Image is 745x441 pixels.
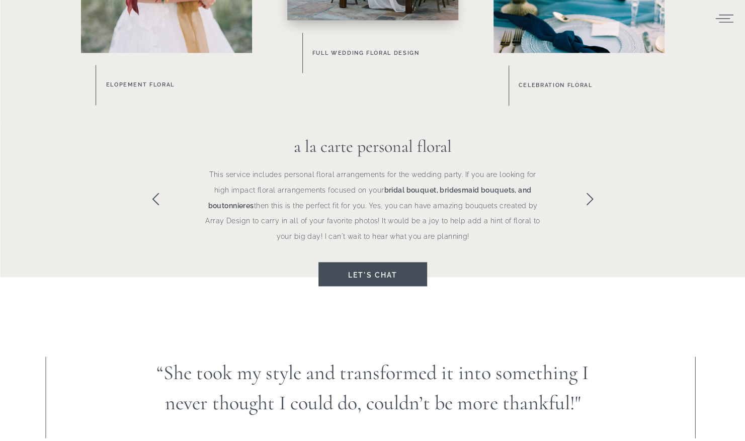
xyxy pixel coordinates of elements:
b: bridal bouquet, bridesmaid bouquets, and boutonnieres [208,186,532,210]
a: Elopement Floral [106,79,252,91]
button: Subscribe [276,30,339,53]
a: celebration floral [519,80,664,92]
a: Let's chat [333,268,413,280]
span: Subscribe [286,39,328,45]
p: This service includes personal floral arrangements for the wedding party. If you are looking for ... [205,167,541,241]
h3: a la carte personal floral [222,134,524,162]
a: Full Wedding Floral Design [312,48,471,58]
